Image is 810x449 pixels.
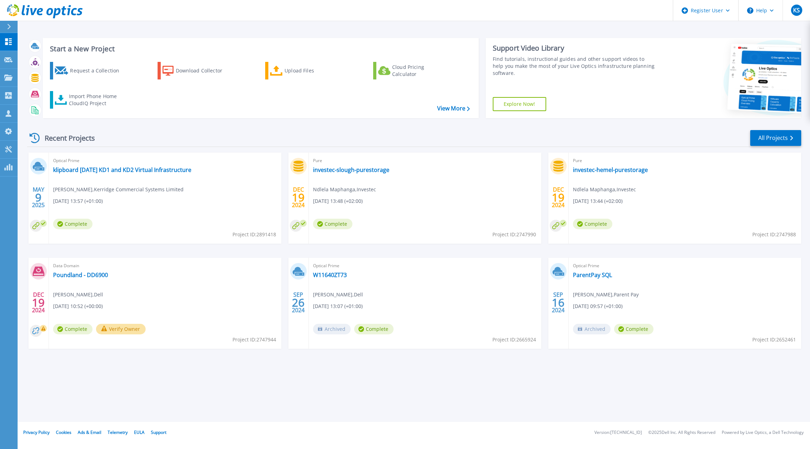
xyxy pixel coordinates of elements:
button: Verify Owner [96,324,146,334]
span: Complete [53,219,93,229]
div: SEP 2024 [551,290,565,315]
span: Optical Prime [53,157,277,165]
a: Upload Files [265,62,344,79]
div: Request a Collection [70,64,126,78]
a: EULA [134,429,145,435]
a: ParentPay SQL [573,271,612,278]
li: © 2025 Dell Inc. All Rights Reserved [648,430,715,435]
div: Cloud Pricing Calculator [392,64,448,78]
a: Poundland - DD6900 [53,271,108,278]
a: investec-hemel-purestorage [573,166,648,173]
a: Privacy Policy [23,429,50,435]
a: View More [437,105,470,112]
span: 26 [292,300,305,306]
span: 19 [32,300,45,306]
span: Project ID: 2747988 [752,231,796,238]
span: 16 [552,300,565,306]
span: Complete [614,324,653,334]
span: [DATE] 09:57 (+01:00) [573,302,623,310]
a: Cookies [56,429,71,435]
span: Ndlela Maphanga , Investec [313,186,376,193]
div: SEP 2024 [292,290,305,315]
li: Powered by Live Optics, a Dell Technology [722,430,804,435]
span: Pure [573,157,797,165]
span: Complete [354,324,394,334]
div: Support Video Library [493,44,655,53]
div: DEC 2024 [551,185,565,210]
a: W11640ZT73 [313,271,347,278]
span: [PERSON_NAME] , Kerridge Commercial Systems Limited [53,186,184,193]
div: DEC 2024 [292,185,305,210]
span: Project ID: 2891418 [232,231,276,238]
span: [PERSON_NAME] , Parent Pay [573,291,639,299]
span: [DATE] 13:48 (+02:00) [313,197,363,205]
span: KS [793,7,800,13]
span: [DATE] 13:07 (+01:00) [313,302,363,310]
a: Telemetry [108,429,128,435]
span: 9 [35,194,42,200]
a: investec-slough-purestorage [313,166,389,173]
span: [PERSON_NAME] , Dell [53,291,103,299]
span: [DATE] 13:57 (+01:00) [53,197,103,205]
span: [DATE] 13:44 (+02:00) [573,197,623,205]
div: Download Collector [176,64,232,78]
div: Import Phone Home CloudIQ Project [69,93,124,107]
span: Complete [573,219,612,229]
span: Project ID: 2747990 [492,231,536,238]
a: klipboard [DATE] KD1 and KD2 Virtual Infrastructure [53,166,191,173]
a: Download Collector [158,62,236,79]
span: Project ID: 2652461 [752,336,796,344]
span: Ndlela Maphanga , Investec [573,186,636,193]
span: Project ID: 2665924 [492,336,536,344]
div: Find tutorials, instructional guides and other support videos to help you make the most of your L... [493,56,655,77]
span: 19 [292,194,305,200]
a: Explore Now! [493,97,546,111]
span: Optical Prime [573,262,797,270]
span: Complete [53,324,93,334]
li: Version: [TECHNICAL_ID] [594,430,642,435]
span: [PERSON_NAME] , Dell [313,291,363,299]
div: DEC 2024 [32,290,45,315]
a: Request a Collection [50,62,128,79]
div: Upload Files [285,64,341,78]
span: Project ID: 2747944 [232,336,276,344]
a: Cloud Pricing Calculator [373,62,452,79]
span: Optical Prime [313,262,537,270]
span: Complete [313,219,352,229]
a: Support [151,429,166,435]
span: Pure [313,157,537,165]
div: MAY 2025 [32,185,45,210]
span: Archived [573,324,611,334]
span: Archived [313,324,351,334]
a: All Projects [750,130,801,146]
div: Recent Projects [27,129,104,147]
span: Data Domain [53,262,277,270]
h3: Start a New Project [50,45,470,53]
span: [DATE] 10:52 (+00:00) [53,302,103,310]
a: Ads & Email [78,429,101,435]
span: 19 [552,194,565,200]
